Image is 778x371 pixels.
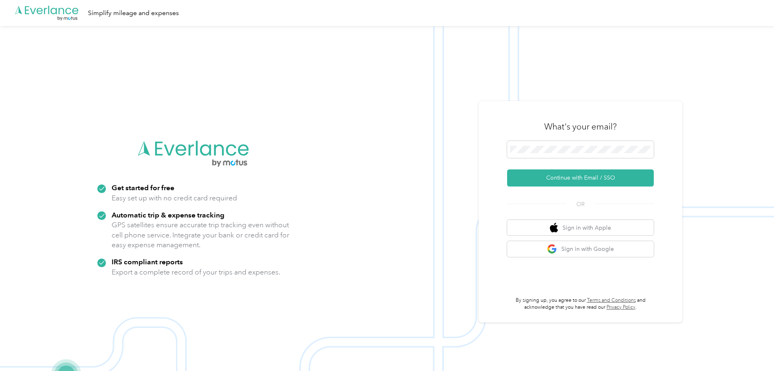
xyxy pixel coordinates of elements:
[112,193,237,203] p: Easy set up with no credit card required
[112,267,280,277] p: Export a complete record of your trips and expenses.
[607,304,635,310] a: Privacy Policy
[587,297,636,303] a: Terms and Conditions
[507,297,654,311] p: By signing up, you agree to our and acknowledge that you have read our .
[507,220,654,236] button: apple logoSign in with Apple
[544,121,617,132] h3: What's your email?
[88,8,179,18] div: Simplify mileage and expenses
[112,211,224,219] strong: Automatic trip & expense tracking
[547,244,557,254] img: google logo
[112,257,183,266] strong: IRS compliant reports
[507,169,654,187] button: Continue with Email / SSO
[550,223,558,233] img: apple logo
[566,200,595,209] span: OR
[112,183,174,192] strong: Get started for free
[507,241,654,257] button: google logoSign in with Google
[112,220,290,250] p: GPS satellites ensure accurate trip tracking even without cell phone service. Integrate your bank...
